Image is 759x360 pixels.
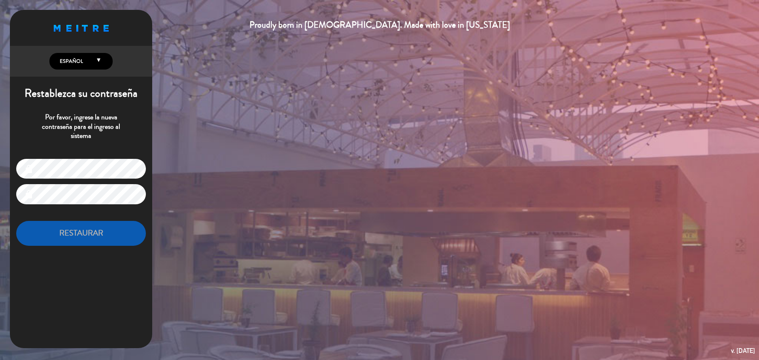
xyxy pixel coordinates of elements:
p: Por favor, ingrese la nueva contraseña para el ingreso al sistema [16,113,146,140]
button: RESTAURAR [16,221,146,246]
span: Español [58,57,83,65]
div: v. [DATE] [731,345,755,356]
i: lock [24,164,34,174]
h1: Restablezca su contraseña [10,87,152,100]
i: lock [24,190,34,199]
